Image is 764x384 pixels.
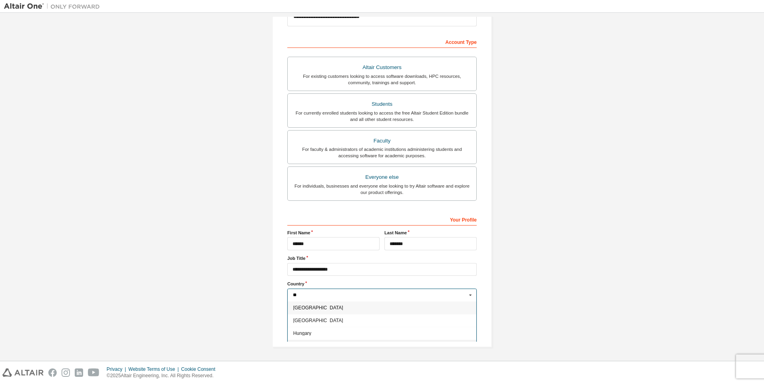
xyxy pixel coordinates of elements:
[107,372,220,379] p: © 2025 Altair Engineering, Inc. All Rights Reserved.
[2,368,44,377] img: altair_logo.svg
[287,213,477,226] div: Your Profile
[75,368,83,377] img: linkedin.svg
[287,255,477,261] label: Job Title
[4,2,104,10] img: Altair One
[293,331,471,336] span: Hungary
[181,366,220,372] div: Cookie Consent
[292,99,472,110] div: Students
[292,146,472,159] div: For faculty & administrators of academic institutions administering students and accessing softwa...
[287,35,477,48] div: Account Type
[48,368,57,377] img: facebook.svg
[128,366,181,372] div: Website Terms of Use
[62,368,70,377] img: instagram.svg
[292,172,472,183] div: Everyone else
[293,318,471,323] span: [GEOGRAPHIC_DATA]
[88,368,99,377] img: youtube.svg
[287,281,477,287] label: Country
[107,366,128,372] div: Privacy
[292,73,472,86] div: For existing customers looking to access software downloads, HPC resources, community, trainings ...
[292,183,472,196] div: For individuals, businesses and everyone else looking to try Altair software and explore our prod...
[287,230,380,236] label: First Name
[384,230,477,236] label: Last Name
[292,110,472,123] div: For currently enrolled students looking to access the free Altair Student Edition bundle and all ...
[293,305,471,310] span: [GEOGRAPHIC_DATA]
[292,135,472,146] div: Faculty
[292,62,472,73] div: Altair Customers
